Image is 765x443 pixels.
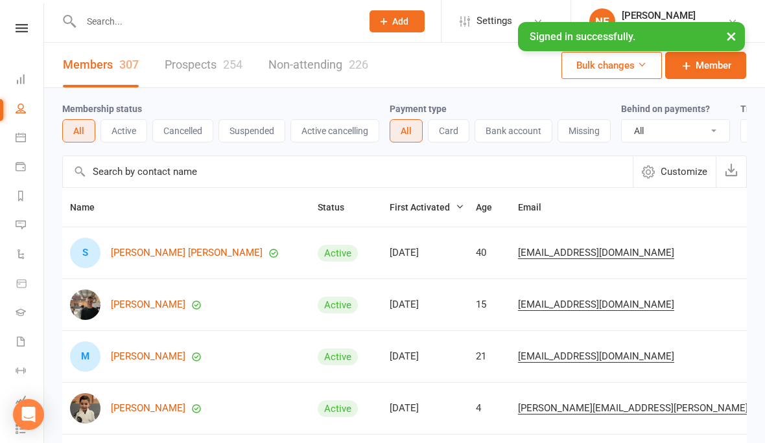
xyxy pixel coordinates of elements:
span: Email [518,202,556,212]
button: Bulk changes [561,52,662,79]
button: Status [318,199,359,215]
div: 307 [119,58,139,71]
a: Members307 [63,43,139,87]
button: All [390,119,423,142]
button: Email [518,199,556,215]
span: Settings [477,6,512,36]
button: Card [428,119,469,142]
div: [DATE] [390,403,464,414]
a: Reports [16,183,45,212]
a: [PERSON_NAME] [111,299,185,310]
div: Active [318,400,358,417]
span: Customize [661,164,707,179]
a: [PERSON_NAME] [111,403,185,414]
div: [DATE] [390,247,464,258]
div: Active [318,348,358,365]
input: Search... [77,12,353,30]
label: Membership status [62,104,142,114]
a: Product Sales [16,270,45,299]
button: Active cancelling [290,119,379,142]
div: NE [589,8,615,34]
a: Member [665,52,746,79]
div: [PERSON_NAME] [622,10,696,21]
div: Muhammad [70,341,100,372]
div: 40 [476,247,506,258]
div: Active [318,297,358,313]
a: People [16,95,45,124]
div: [DATE] [390,351,464,362]
span: Age [476,202,506,212]
div: 4 [476,403,506,414]
button: Bank account [475,119,552,142]
input: Search by contact name [63,156,633,187]
a: Assessments [16,387,45,416]
div: 15 [476,299,506,310]
div: 21 [476,351,506,362]
span: Signed in successfully. [530,30,635,43]
span: Add [392,16,408,27]
span: First Activated [390,202,464,212]
a: Calendar [16,124,45,153]
div: [DATE] [390,299,464,310]
button: × [720,22,743,50]
button: Customize [633,156,716,187]
div: Open Intercom Messenger [13,399,44,430]
a: [PERSON_NAME] [PERSON_NAME] [111,247,263,258]
button: Name [70,199,109,215]
span: Name [70,202,109,212]
div: Sammy [70,238,100,268]
button: Cancelled [152,119,213,142]
a: Payments [16,153,45,183]
label: Payment type [390,104,447,114]
span: Member [696,58,731,73]
span: Status [318,202,359,212]
button: Missing [558,119,611,142]
div: Active [318,245,358,262]
button: Add [370,10,425,32]
button: Age [476,199,506,215]
div: 254 [223,58,242,71]
button: Suspended [218,119,285,142]
button: First Activated [390,199,464,215]
img: Aleksei [70,393,100,424]
a: [PERSON_NAME] [111,351,185,362]
label: Behind on payments? [621,104,710,114]
div: The Grappling Lab [622,21,696,33]
a: Non-attending226 [268,43,368,87]
button: Active [100,119,147,142]
a: Dashboard [16,66,45,95]
div: 226 [349,58,368,71]
a: Prospects254 [165,43,242,87]
button: All [62,119,95,142]
img: Patrick [70,290,100,320]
